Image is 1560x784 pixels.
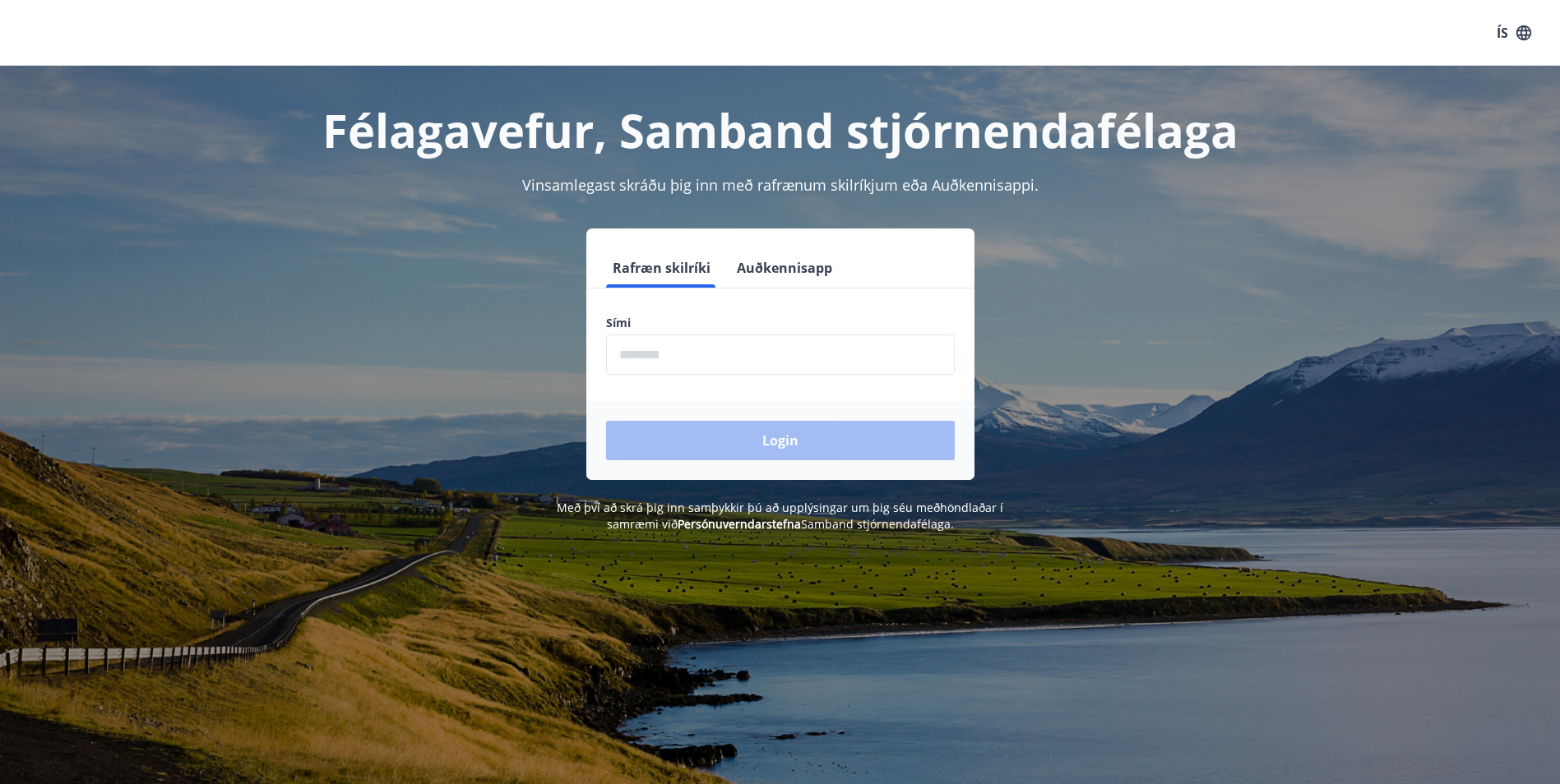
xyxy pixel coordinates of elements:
a: Persónuverndarstefna [678,516,801,532]
span: Með því að skrá þig inn samþykkir þú að upplýsingar um þig séu meðhöndlaðar í samræmi við Samband... [557,500,1003,532]
button: ÍS [1488,18,1540,48]
button: Rafræn skilríki [606,248,717,288]
h1: Félagavefur, Samband stjórnendafélaga [208,99,1353,161]
span: Vinsamlegast skráðu þig inn með rafrænum skilríkjum eða Auðkennisappi. [522,175,1039,195]
button: Auðkennisapp [730,248,839,288]
label: Sími [606,315,955,331]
